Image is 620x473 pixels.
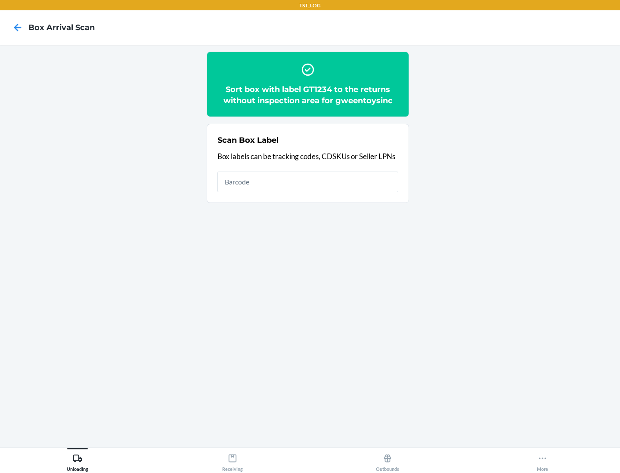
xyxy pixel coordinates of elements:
p: TST_LOG [299,2,321,9]
button: Receiving [155,448,310,472]
h2: Sort box with label GT1234 to the returns without inspection area for gweentoysinc [217,84,398,106]
input: Barcode [217,172,398,192]
div: Outbounds [376,450,399,472]
h2: Scan Box Label [217,135,279,146]
div: Unloading [67,450,88,472]
button: More [465,448,620,472]
button: Outbounds [310,448,465,472]
div: Receiving [222,450,243,472]
p: Box labels can be tracking codes, CDSKUs or Seller LPNs [217,151,398,162]
h4: Box Arrival Scan [28,22,95,33]
div: More [537,450,548,472]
